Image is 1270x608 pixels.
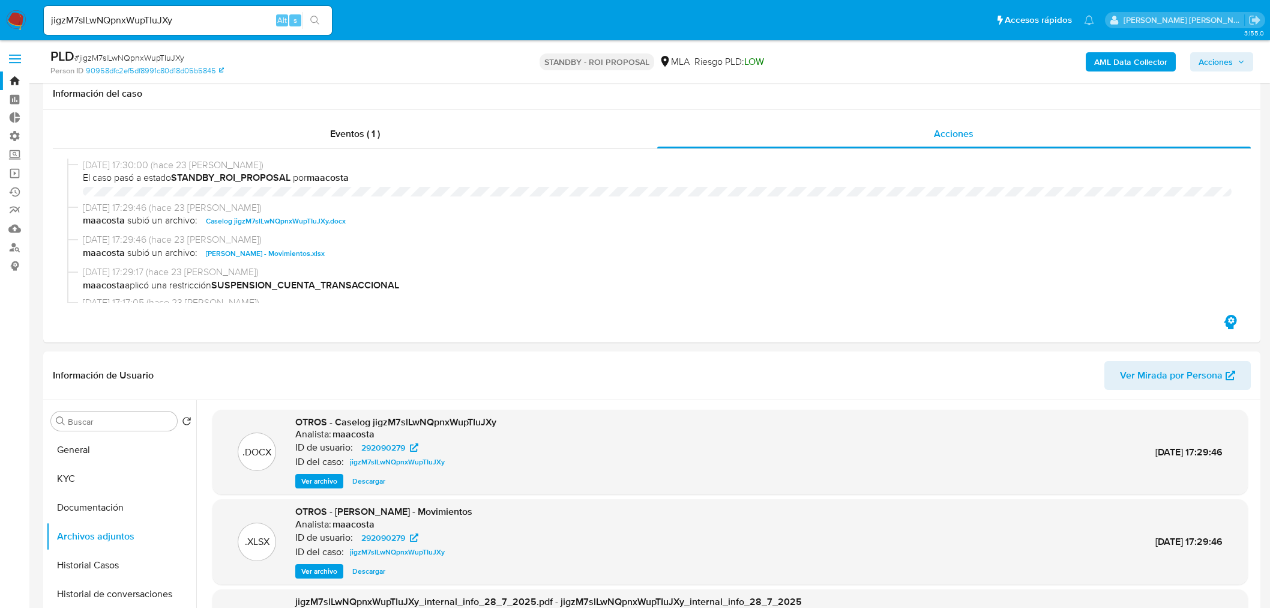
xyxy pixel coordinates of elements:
span: Acciones [1199,52,1233,71]
h6: maacosta [333,518,375,530]
span: [DATE] 17:29:46 [1155,445,1223,459]
span: subió un archivo: [127,214,197,228]
button: [PERSON_NAME] - Movimientos.xlsx [200,246,331,261]
span: El caso pasó a estado por [83,171,1232,184]
span: Riesgo PLD: [694,55,764,68]
button: Descargar [346,474,391,488]
b: STANDBY_ROI_PROPOSAL [171,171,290,184]
span: [DATE] 17:29:46 [1155,535,1223,549]
p: STANDBY - ROI PROPOSAL [540,53,654,70]
span: s [293,14,297,26]
span: [PERSON_NAME] - Movimientos.xlsx [206,246,325,261]
p: Analista: [295,518,331,530]
button: AML Data Collector [1086,52,1176,71]
span: OTROS - [PERSON_NAME] - Movimientos [295,505,472,518]
a: Notificaciones [1084,15,1094,25]
span: aplicó una restricción [83,279,1232,292]
button: Documentación [46,493,196,522]
b: Person ID [50,65,83,76]
b: maacosta [83,278,125,292]
div: MLA [659,55,690,68]
span: 292090279 [361,440,405,455]
b: maacosta [83,246,125,261]
a: jigzM7slLwNQpnxWupTIuJXy [345,455,450,469]
span: LOW [744,55,764,68]
p: ID de usuario: [295,532,353,544]
span: Acciones [934,127,974,141]
span: [DATE] 17:29:46 (hace 23 [PERSON_NAME]) [83,233,1232,246]
span: 292090279 [361,530,405,545]
span: Ver archivo [301,565,337,577]
b: AML Data Collector [1094,52,1167,71]
a: jigzM7slLwNQpnxWupTIuJXy [345,545,450,559]
span: # jigzM7slLwNQpnxWupTIuJXy [74,52,184,64]
input: Buscar usuario o caso... [44,13,332,28]
p: ID de usuario: [295,442,353,454]
a: 292090279 [354,530,426,545]
b: maacosta [83,214,125,228]
button: Ver Mirada por Persona [1104,361,1251,390]
span: Descargar [352,565,385,577]
span: jigzM7slLwNQpnxWupTIuJXy [350,455,445,469]
b: PLD [50,46,74,65]
button: Ver archivo [295,474,343,488]
button: General [46,436,196,464]
p: .DOCX [242,446,271,459]
a: 292090279 [354,440,426,455]
button: search-icon [302,12,327,29]
button: Descargar [346,564,391,579]
button: Acciones [1190,52,1253,71]
p: roberto.munoz@mercadolibre.com [1124,14,1245,26]
span: [DATE] 17:29:17 (hace 23 [PERSON_NAME]) [83,266,1232,279]
p: ID del caso: [295,456,344,468]
a: Salir [1248,14,1261,26]
span: Ver Mirada por Persona [1120,361,1223,390]
span: [DATE] 17:29:46 (hace 23 [PERSON_NAME]) [83,201,1232,214]
span: OTROS - Caselog jigzM7slLwNQpnxWupTIuJXy [295,415,496,429]
span: [DATE] 17:30:00 (hace 23 [PERSON_NAME]) [83,159,1232,172]
h1: Información del caso [53,88,1251,100]
a: 90958dfc2ef5df8991c80d18d05b5845 [86,65,224,76]
span: Ver archivo [301,475,337,487]
button: Historial Casos [46,551,196,580]
input: Buscar [68,416,172,427]
button: Caselog jigzM7slLwNQpnxWupTIuJXy.docx [200,214,352,228]
span: Caselog jigzM7slLwNQpnxWupTIuJXy.docx [206,214,346,228]
span: jigzM7slLwNQpnxWupTIuJXy [350,545,445,559]
b: SUSPENSION_CUENTA_TRANSACCIONAL [211,278,399,292]
b: maacosta [307,171,349,184]
span: Alt [277,14,287,26]
button: Ver archivo [295,564,343,579]
h1: Información de Usuario [53,369,154,382]
button: Archivos adjuntos [46,522,196,551]
button: Volver al orden por defecto [182,416,191,430]
p: ID del caso: [295,546,344,558]
p: Analista: [295,428,331,440]
span: Descargar [352,475,385,487]
span: Eventos ( 1 ) [330,127,380,141]
p: .XLSX [245,535,269,549]
span: [DATE] 17:17:05 (hace 23 [PERSON_NAME]) [83,296,1232,309]
span: Accesos rápidos [1005,14,1072,26]
span: subió un archivo: [127,246,197,261]
h6: maacosta [333,428,375,440]
button: KYC [46,464,196,493]
button: Buscar [56,416,65,426]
